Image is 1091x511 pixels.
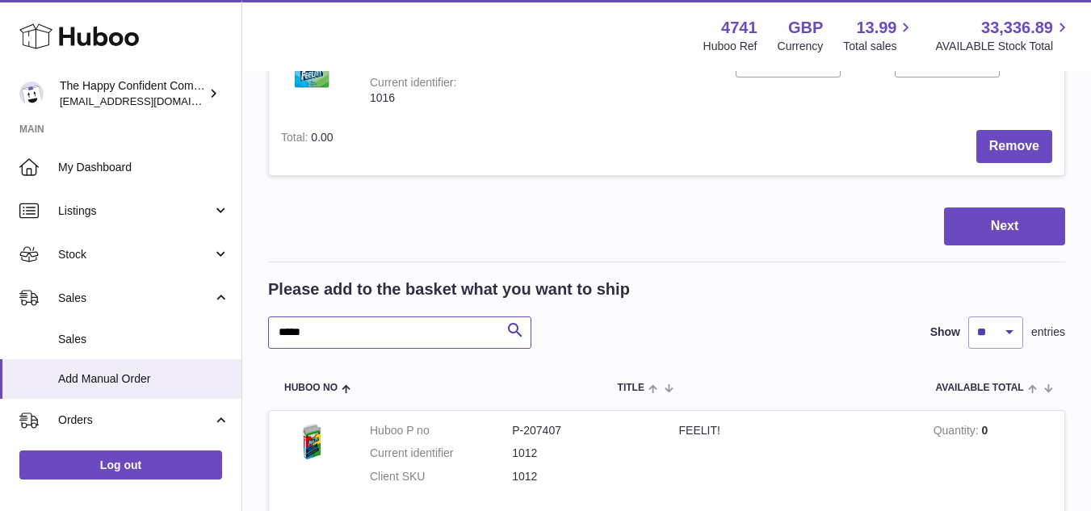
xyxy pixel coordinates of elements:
dt: Client SKU [370,469,512,484]
img: contact@happyconfident.com [19,82,44,106]
strong: 4741 [721,17,757,39]
span: My Dashboard [58,160,229,175]
span: Listings [58,203,212,219]
span: Sales [58,332,229,347]
span: entries [1031,325,1065,340]
img: FEELIT! [281,423,346,462]
span: [EMAIL_ADDRESS][DOMAIN_NAME] [60,94,237,107]
span: AVAILABLE Stock Total [935,39,1072,54]
td: FEELIT! [667,411,921,505]
span: 13.99 [856,17,896,39]
a: 13.99 Total sales [843,17,915,54]
span: Sales [58,291,212,306]
label: Total [281,131,311,148]
div: Current identifier [370,76,456,93]
strong: GBP [788,17,823,39]
dd: P-207407 [512,423,654,438]
a: 33,336.89 AVAILABLE Stock Total [935,17,1072,54]
span: Stock [58,247,212,262]
dt: Current identifier [370,446,512,461]
div: Currency [778,39,824,54]
div: 1016 [370,90,456,106]
span: Orders [58,413,212,428]
span: Title [618,383,644,393]
td: 0 [921,411,1064,505]
span: 33,336.89 [981,17,1053,39]
h2: Please add to the basket what you want to ship [268,279,630,300]
strong: Quantity [934,424,982,441]
label: Show [930,325,960,340]
a: Log out [19,450,222,480]
dd: 1012 [512,469,654,484]
span: Huboo no [284,383,338,393]
div: Huboo Ref [703,39,757,54]
button: Next [944,207,1065,245]
dt: Huboo P no [370,423,512,438]
span: Add Manual Order [58,371,229,387]
button: Remove [976,130,1052,163]
div: The Happy Confident Company [60,78,205,109]
span: 0.00 [311,131,333,144]
span: AVAILABLE Total [936,383,1024,393]
dd: 1012 [512,446,654,461]
span: Total sales [843,39,915,54]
